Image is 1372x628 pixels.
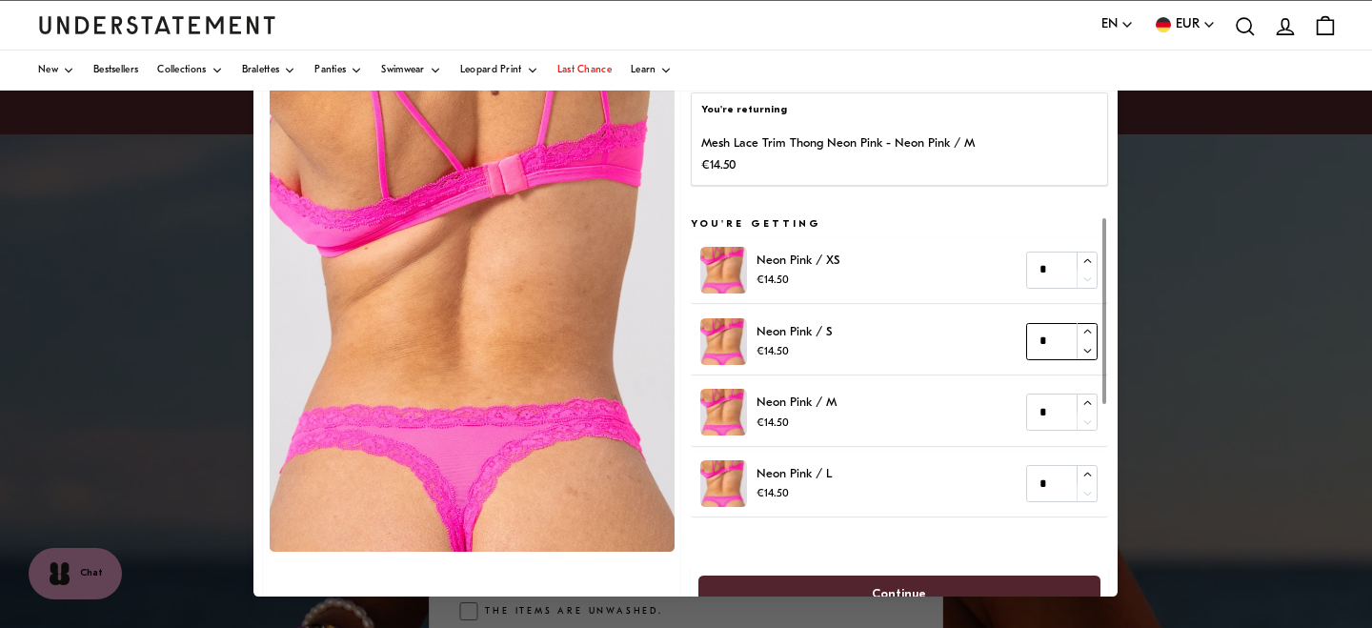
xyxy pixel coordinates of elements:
[557,51,612,91] a: Last Chance
[314,51,362,91] a: Panties
[557,66,612,75] span: Last Chance
[460,51,538,91] a: Leopard Print
[631,66,656,75] span: Learn
[701,460,748,507] img: NMLT-STR-004-6.jpg
[1153,14,1216,35] button: EUR
[157,51,222,91] a: Collections
[93,51,138,91] a: Bestsellers
[460,66,522,75] span: Leopard Print
[757,322,833,342] p: Neon Pink / S
[757,464,833,484] p: Neon Pink / L
[38,16,276,33] a: Understatement Homepage
[702,103,1098,118] p: You're returning
[702,133,976,153] p: Mesh Lace Trim Thong Neon Pink - Neon Pink / M
[702,154,976,174] p: €14.50
[873,577,927,612] span: Continue
[691,217,1108,233] h5: You're getting
[757,414,837,432] p: €14.50
[157,66,206,75] span: Collections
[242,66,280,75] span: Bralettes
[757,343,833,361] p: €14.50
[698,576,1100,613] button: Continue
[270,48,675,552] img: NMLT-STR-004-6.jpg
[701,247,748,294] img: NMLT-STR-004-6.jpg
[701,318,748,365] img: NMLT-STR-004-6.jpg
[314,66,346,75] span: Panties
[381,51,440,91] a: Swimwear
[38,51,74,91] a: New
[1101,14,1134,35] button: EN
[93,66,138,75] span: Bestsellers
[1101,14,1118,35] span: EN
[38,66,58,75] span: New
[381,66,424,75] span: Swimwear
[757,485,833,503] p: €14.50
[1176,14,1200,35] span: EUR
[757,393,837,413] p: Neon Pink / M
[757,272,840,290] p: €14.50
[757,251,840,271] p: Neon Pink / XS
[242,51,296,91] a: Bralettes
[701,389,748,436] img: NMLT-STR-004-6.jpg
[631,51,673,91] a: Learn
